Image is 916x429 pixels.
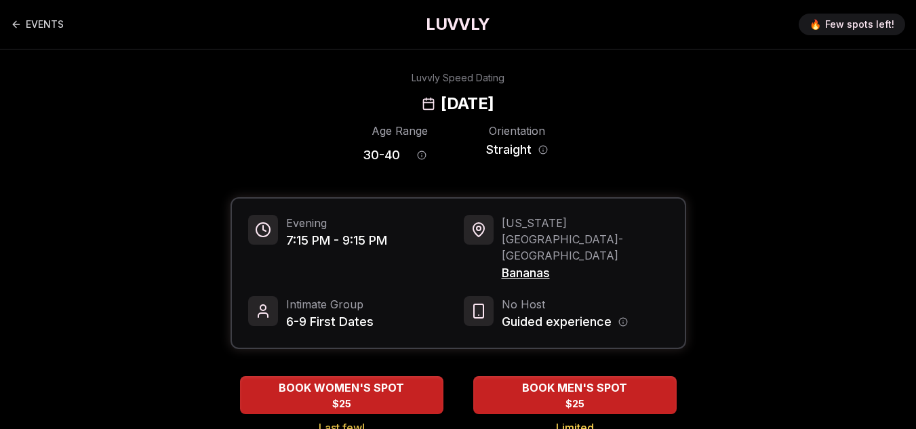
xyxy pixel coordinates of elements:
button: Host information [618,317,628,327]
div: Luvvly Speed Dating [412,71,504,85]
h2: [DATE] [441,93,494,115]
span: Few spots left! [825,18,894,31]
button: Age range information [407,140,437,170]
span: $25 [332,397,351,411]
a: Back to events [11,11,64,38]
span: $25 [565,397,584,411]
span: BOOK MEN'S SPOT [519,380,630,396]
span: Bananas [502,264,669,283]
span: Guided experience [502,312,612,331]
button: BOOK MEN'S SPOT - Limited [473,376,677,414]
span: [US_STATE][GEOGRAPHIC_DATA] - [GEOGRAPHIC_DATA] [502,215,669,264]
div: Orientation [480,123,554,139]
span: 🔥 [810,18,821,31]
span: No Host [502,296,628,312]
span: Evening [286,215,387,231]
span: 30 - 40 [363,146,400,165]
span: BOOK WOMEN'S SPOT [276,380,407,396]
span: 7:15 PM - 9:15 PM [286,231,387,250]
a: LUVVLY [426,14,490,35]
span: 6-9 First Dates [286,312,374,331]
button: Orientation information [538,145,548,155]
span: Intimate Group [286,296,374,312]
div: Age Range [363,123,437,139]
button: BOOK WOMEN'S SPOT - Last few! [240,376,443,414]
span: Straight [486,140,532,159]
